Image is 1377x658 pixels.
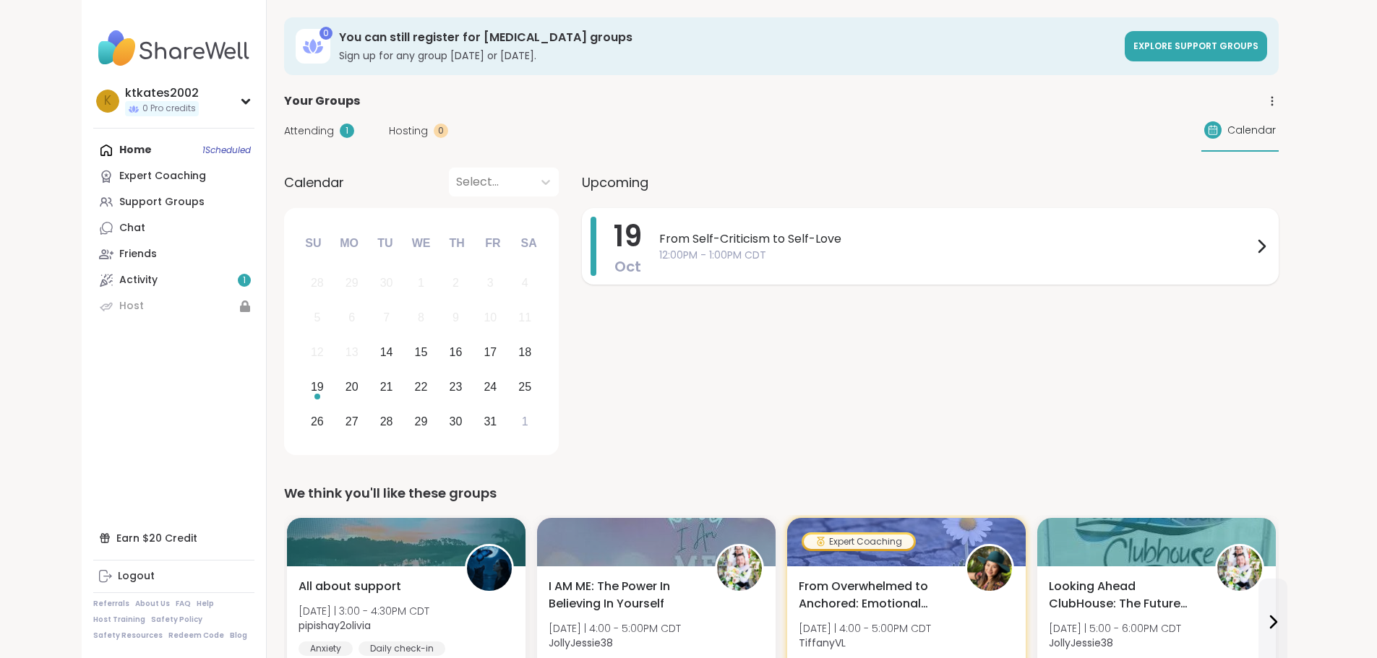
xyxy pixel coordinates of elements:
[440,371,471,402] div: Choose Thursday, October 23rd, 2025
[93,631,163,641] a: Safety Resources
[440,268,471,299] div: Not available Thursday, October 2nd, 2025
[475,371,506,402] div: Choose Friday, October 24th, 2025
[452,308,459,327] div: 9
[484,412,497,431] div: 31
[314,308,320,327] div: 5
[302,303,333,334] div: Not available Sunday, October 5th, 2025
[380,412,393,431] div: 28
[336,337,367,368] div: Not available Monday, October 13th, 2025
[333,228,365,259] div: Mo
[119,273,158,287] div: Activity
[339,30,1116,46] h3: You can still register for [MEDICAL_DATA] groups
[510,303,541,334] div: Not available Saturday, October 11th, 2025
[1133,40,1258,52] span: Explore support groups
[510,371,541,402] div: Choose Saturday, October 25th, 2025
[369,228,401,259] div: Tu
[1049,621,1181,636] span: [DATE] | 5:00 - 6:00PM CDT
[440,337,471,368] div: Choose Thursday, October 16th, 2025
[1049,636,1113,650] b: JollyJessie38
[475,268,506,299] div: Not available Friday, October 3rd, 2025
[799,621,931,636] span: [DATE] | 4:00 - 5:00PM CDT
[93,23,254,74] img: ShareWell Nav Logo
[484,308,497,327] div: 10
[284,173,344,192] span: Calendar
[799,636,846,650] b: TiffanyVL
[389,124,428,139] span: Hosting
[475,303,506,334] div: Not available Friday, October 10th, 2025
[510,406,541,437] div: Choose Saturday, November 1st, 2025
[406,371,437,402] div: Choose Wednesday, October 22nd, 2025
[659,230,1253,248] span: From Self-Criticism to Self-Love
[119,247,157,261] div: Friends
[418,308,424,327] div: 8
[434,124,448,138] div: 0
[371,406,402,437] div: Choose Tuesday, October 28th, 2025
[452,273,459,293] div: 2
[118,569,155,584] div: Logout
[346,273,359,293] div: 29
[477,228,509,259] div: Fr
[406,268,437,299] div: Not available Wednesday, October 1st, 2025
[549,578,699,612] span: I AM ME: The Power In Believing In Yourself
[336,371,367,402] div: Choose Monday, October 20th, 2025
[406,406,437,437] div: Choose Wednesday, October 29th, 2025
[415,412,428,431] div: 29
[405,228,437,259] div: We
[582,173,648,192] span: Upcoming
[614,216,642,256] span: 19
[484,342,497,362] div: 17
[522,412,528,431] div: 1
[311,273,324,293] div: 28
[804,534,914,549] div: Expert Coaching
[119,195,205,209] div: Support Groups
[135,599,170,609] a: About Us
[799,578,949,612] span: From Overwhelmed to Anchored: Emotional Regulation
[243,274,246,287] span: 1
[450,377,463,397] div: 23
[484,377,497,397] div: 24
[299,641,353,656] div: Anxiety
[142,103,196,115] span: 0 Pro credits
[717,546,762,591] img: JollyJessie38
[119,299,144,313] div: Host
[406,337,437,368] div: Choose Wednesday, October 15th, 2025
[512,228,544,259] div: Sa
[299,604,429,618] span: [DATE] | 3:00 - 4:30PM CDT
[300,266,542,438] div: month 2025-10
[339,48,1116,63] h3: Sign up for any group [DATE] or [DATE].
[1217,546,1262,591] img: JollyJessie38
[371,268,402,299] div: Not available Tuesday, September 30th, 2025
[518,377,531,397] div: 25
[549,636,613,650] b: JollyJessie38
[104,92,111,111] span: k
[518,308,531,327] div: 11
[119,221,145,235] div: Chat
[125,85,199,101] div: ktkates2002
[299,618,371,633] b: pipishay2olivia
[441,228,473,259] div: Th
[510,268,541,299] div: Not available Saturday, October 4th, 2025
[1049,578,1199,612] span: Looking Ahead ClubHouse: The Future Awaits You !
[311,342,324,362] div: 12
[284,92,360,110] span: Your Groups
[93,599,129,609] a: Referrals
[371,371,402,402] div: Choose Tuesday, October 21st, 2025
[176,599,191,609] a: FAQ
[297,228,329,259] div: Su
[311,377,324,397] div: 19
[284,483,1279,503] div: We think you'll like these groups
[346,342,359,362] div: 13
[475,406,506,437] div: Choose Friday, October 31st, 2025
[487,273,494,293] div: 3
[380,342,393,362] div: 14
[518,342,531,362] div: 18
[93,293,254,319] a: Host
[549,621,681,636] span: [DATE] | 4:00 - 5:00PM CDT
[230,631,247,641] a: Blog
[415,342,428,362] div: 15
[93,163,254,189] a: Expert Coaching
[346,377,359,397] div: 20
[475,337,506,368] div: Choose Friday, October 17th, 2025
[380,273,393,293] div: 30
[418,273,424,293] div: 1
